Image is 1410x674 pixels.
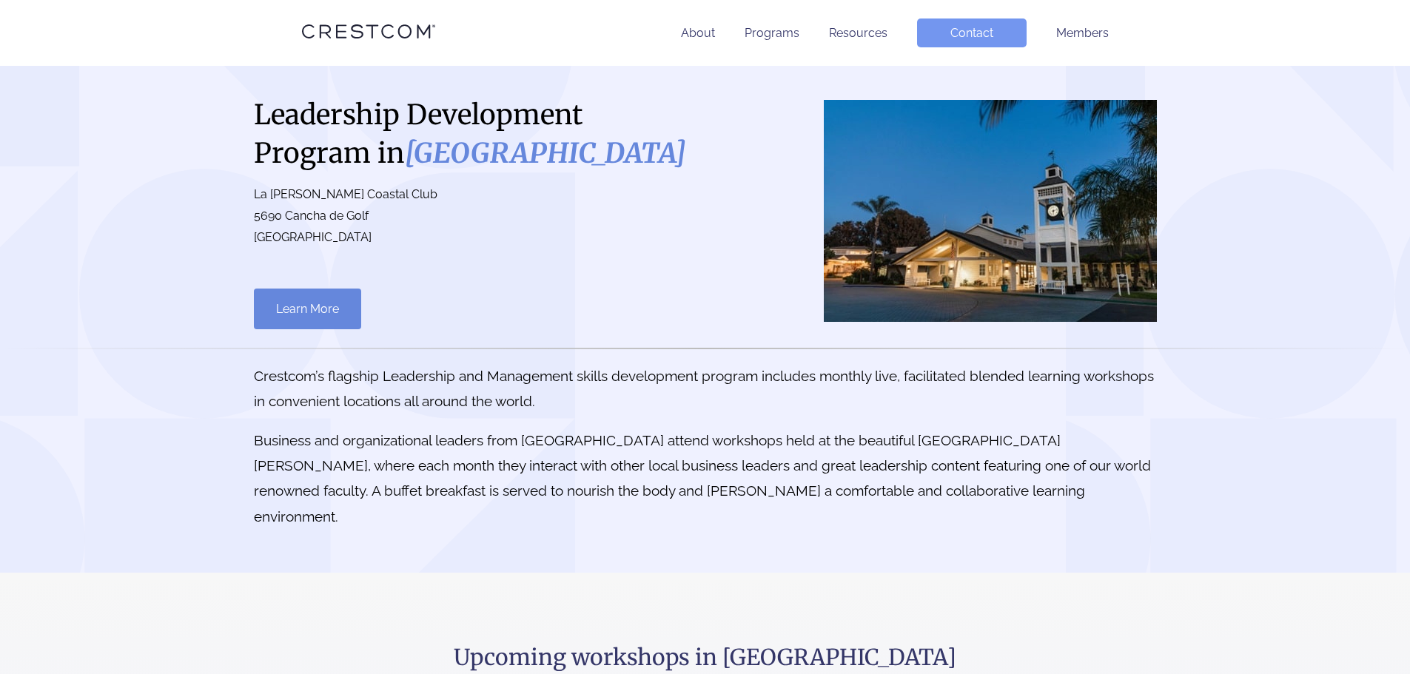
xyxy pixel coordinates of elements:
[745,26,799,40] a: Programs
[254,289,361,329] a: Learn More
[405,136,686,170] i: [GEOGRAPHIC_DATA]
[254,428,1157,529] p: Business and organizational leaders from [GEOGRAPHIC_DATA] attend workshops held at the beautiful...
[1056,26,1109,40] a: Members
[254,184,691,248] p: La [PERSON_NAME] Coastal Club 5690 Cancha de Golf [GEOGRAPHIC_DATA]
[829,26,887,40] a: Resources
[681,26,715,40] a: About
[917,18,1027,47] a: Contact
[184,643,1227,673] h2: Upcoming workshops in [GEOGRAPHIC_DATA]
[824,100,1157,322] img: San Diego County
[254,363,1157,414] p: Crestcom’s flagship Leadership and Management skills development program includes monthly live, f...
[254,95,691,172] h1: Leadership Development Program in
